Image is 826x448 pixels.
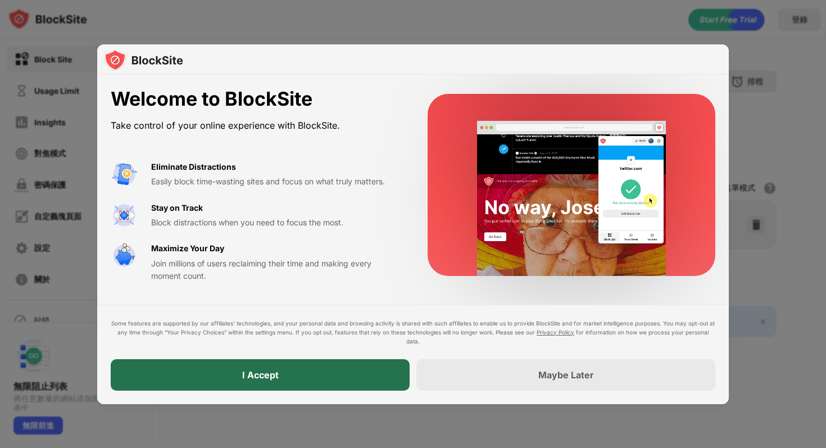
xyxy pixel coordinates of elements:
[111,117,401,134] div: Take control of your online experience with BlockSite.
[151,161,236,173] div: Eliminate Distractions
[537,329,574,336] a: Privacy Policy
[242,369,279,381] div: I Accept
[151,242,224,255] div: Maximize Your Day
[111,242,138,269] img: value-safe-time.svg
[111,319,715,346] div: Some features are supported by our affiliates’ technologies, and your personal data and browsing ...
[151,216,401,229] div: Block distractions when you need to focus the most.
[111,88,401,111] div: Welcome to BlockSite
[111,161,138,188] img: value-avoid-distractions.svg
[151,257,401,283] div: Join millions of users reclaiming their time and making every moment count.
[104,49,183,71] img: logo-blocksite.svg
[538,369,594,381] div: Maybe Later
[111,202,138,229] img: value-focus.svg
[151,175,401,188] div: Easily block time-wasting sites and focus on what truly matters.
[151,202,203,214] div: Stay on Track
